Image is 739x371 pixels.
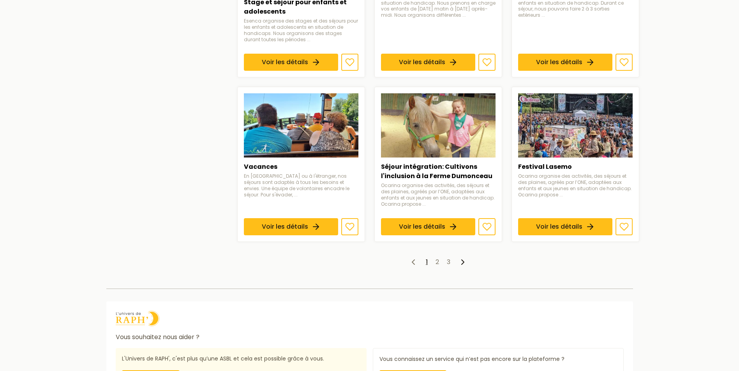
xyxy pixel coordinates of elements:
[616,54,633,71] button: Ajouter aux favoris
[478,54,496,71] button: Ajouter aux favoris
[116,332,624,342] p: Vous souhaitez nous aider ?
[478,218,496,235] button: Ajouter aux favoris
[341,54,358,71] button: Ajouter aux favoris
[616,218,633,235] button: Ajouter aux favoris
[341,218,358,235] button: Ajouter aux favoris
[122,354,360,364] p: L'Univers de RAPH', c'est plus qu’une ASBL et cela est possible grâce à vous.
[447,257,450,266] a: 3
[518,218,612,235] a: Voir les détails
[381,54,475,71] a: Voir les détails
[518,54,612,71] a: Voir les détails
[381,218,475,235] a: Voir les détails
[244,218,338,235] a: Voir les détails
[244,54,338,71] a: Voir les détails
[379,355,617,364] p: Vous connaissez un service qui n’est pas encore sur la plateforme ?
[426,257,428,266] a: 1
[116,311,159,326] img: logo Univers de Raph
[436,257,439,266] a: 2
